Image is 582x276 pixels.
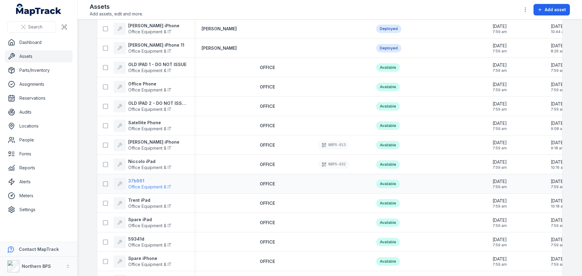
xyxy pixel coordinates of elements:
strong: [PERSON_NAME] iPhone 11 [128,42,184,48]
div: Available [376,102,400,111]
time: 15/10/2025, 7:59:05 am [493,101,507,112]
a: Trent iPadOffice Equipment & IT [114,197,172,209]
span: [DATE] [551,237,565,243]
span: [DATE] [493,43,507,49]
span: [DATE] [551,178,565,185]
strong: [PERSON_NAME] iPhone [128,139,179,145]
time: 15/10/2025, 7:59:05 am [551,81,565,92]
span: OFFICE [260,123,275,128]
a: Settings [5,204,72,216]
span: 7:59 am [493,185,507,189]
a: Locations [5,120,72,132]
div: Available [376,141,400,149]
strong: OLD IPAD 2 - DO NOT ISSUE [128,100,187,106]
span: OFFICE [260,162,275,167]
a: OFFICE [260,200,275,206]
a: 37b661Office Equipment & IT [114,178,172,190]
span: [DATE] [493,178,507,185]
span: Office Equipment & IT [128,223,172,228]
time: 15/10/2025, 7:59:05 am [493,159,507,170]
a: [PERSON_NAME] iPhone 11Office Equipment & IT [114,42,184,54]
time: 15/10/2025, 7:59:05 am [551,237,565,248]
button: Search [7,21,56,33]
span: [DATE] [493,101,507,107]
a: [PERSON_NAME] iPhoneOffice Equipment & IT [114,23,179,35]
a: Assets [5,50,72,62]
strong: Contact MapTrack [19,247,59,252]
div: Available [376,199,400,208]
a: [PERSON_NAME] iPhoneOffice Equipment & IT [114,139,179,151]
time: 15/10/2025, 9:18:24 am [551,140,565,151]
span: OFFICE [260,181,275,186]
span: Office Equipment & IT [128,165,172,170]
div: Deployed [376,25,401,33]
a: OFFICE [260,123,275,129]
span: OFFICE [260,259,275,264]
a: OFFICE [260,239,275,245]
span: [DATE] [551,43,565,49]
span: [DATE] [493,256,507,262]
span: [DATE] [551,81,565,88]
time: 15/10/2025, 10:44:35 am [551,23,567,34]
time: 15/10/2025, 7:59:05 am [493,140,507,151]
time: 15/10/2025, 7:59:05 am [493,120,507,131]
span: Office Equipment & IT [128,87,172,92]
span: Office Equipment & IT [128,184,172,189]
a: OFFICE [260,161,275,168]
span: 7:59 am [493,68,507,73]
span: 7:59 am [493,223,507,228]
strong: 37b661 [128,178,172,184]
a: 59341dOffice Equipment & IT [114,236,172,248]
span: [DATE] [493,62,507,68]
time: 15/10/2025, 7:59:05 am [551,62,565,73]
strong: OLD IPAD 1 - DO NOT ISSUE [128,62,186,68]
a: Dashboard [5,36,72,48]
span: 8:26 am [551,49,565,54]
strong: Spare iPhone [128,255,172,261]
span: [DATE] [551,140,565,146]
a: [PERSON_NAME] [202,26,237,32]
strong: Northern BPS [22,264,51,269]
a: Spare iPadOffice Equipment & IT [114,217,172,229]
span: 7:59 am [493,88,507,92]
span: [DATE] [551,120,565,126]
a: Assignments [5,78,72,90]
span: 7:59 am [551,243,565,248]
span: 7:59 am [551,262,565,267]
span: [DATE] [551,159,566,165]
a: Audits [5,106,72,118]
time: 15/10/2025, 7:59:05 am [551,217,565,228]
a: Reservations [5,92,72,104]
time: 15/10/2025, 7:59:05 am [551,178,565,189]
strong: Niccolo iPad [128,158,172,165]
span: OFFICE [260,104,275,109]
a: Alerts [5,176,72,188]
span: 7:59 am [493,146,507,151]
span: [DATE] [551,62,565,68]
span: OFFICE [260,220,275,225]
span: 7:59 am [551,107,565,112]
span: [DATE] [493,140,507,146]
span: OFFICE [260,239,275,244]
button: Add asset [533,4,570,15]
span: [DATE] [493,217,507,223]
a: Niccolo iPadOffice Equipment & IT [114,158,172,171]
a: [PERSON_NAME] [202,45,237,51]
span: Office Equipment & IT [128,145,172,151]
time: 15/10/2025, 10:18:27 am [551,198,566,209]
span: 7:59 am [551,68,565,73]
span: [DATE] [493,198,507,204]
div: NBPS-032 [318,160,350,169]
span: 7:59 am [551,88,565,92]
span: 7:59 am [493,29,507,34]
span: Add assets, edit and more. [90,11,143,17]
strong: Trent iPad [128,197,172,203]
a: Spare iPhoneOffice Equipment & IT [114,255,172,268]
a: OFFICE [260,65,275,71]
span: 9:08 am [551,126,565,131]
a: OFFICE [260,142,275,148]
div: Deployed [376,44,401,52]
strong: Satellite Phone [128,120,172,126]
